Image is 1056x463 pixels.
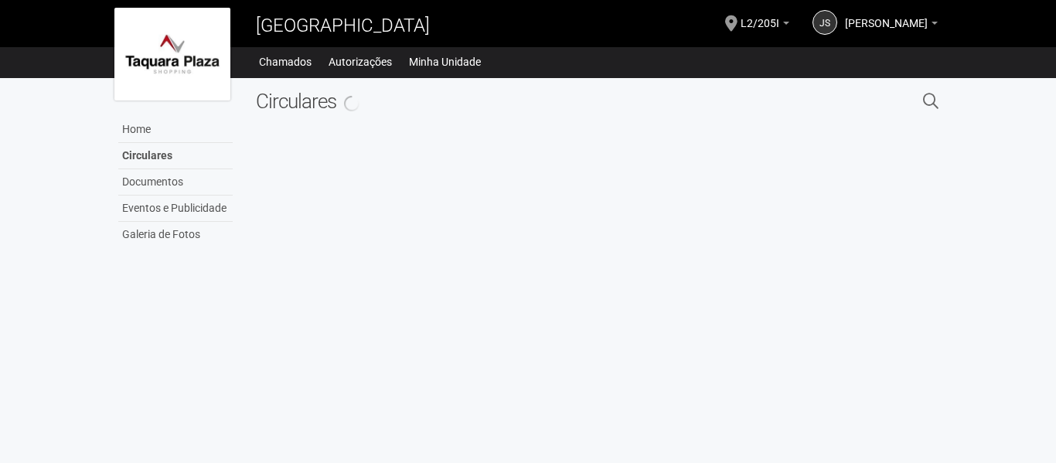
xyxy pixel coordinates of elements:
[812,10,837,35] a: JS
[118,169,233,196] a: Documentos
[114,8,230,100] img: logo.jpg
[118,117,233,143] a: Home
[256,90,764,113] h2: Circulares
[256,15,430,36] span: [GEOGRAPHIC_DATA]
[741,2,779,29] span: L2/205I
[118,196,233,222] a: Eventos e Publicidade
[409,51,481,73] a: Minha Unidade
[845,2,928,29] span: JORGE SOARES ALMEIDA
[741,19,789,32] a: L2/205I
[845,19,938,32] a: [PERSON_NAME]
[118,143,233,169] a: Circulares
[329,51,392,73] a: Autorizações
[259,51,312,73] a: Chamados
[118,222,233,247] a: Galeria de Fotos
[342,94,362,114] img: spinner.png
